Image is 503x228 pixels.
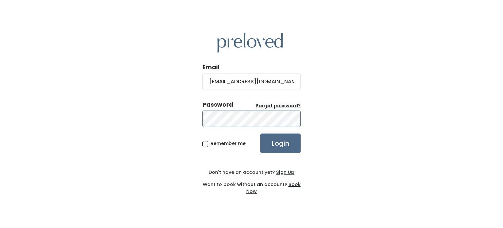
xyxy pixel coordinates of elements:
input: Login [260,134,301,153]
img: preloved logo [217,33,283,52]
div: Want to book without an account? [202,176,301,195]
a: Sign Up [275,169,294,176]
a: Forgot password? [256,103,301,109]
span: Remember me [211,140,246,147]
label: Email [202,63,219,72]
a: Book Now [246,181,301,195]
div: Password [202,100,233,109]
div: Don't have an account yet? [202,169,301,176]
u: Sign Up [276,169,294,176]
